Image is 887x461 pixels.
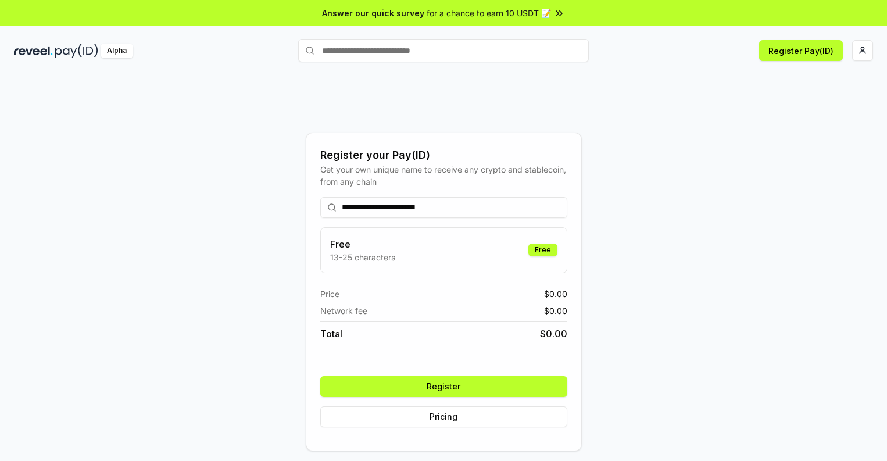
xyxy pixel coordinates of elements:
[320,305,367,317] span: Network fee
[528,244,557,256] div: Free
[759,40,843,61] button: Register Pay(ID)
[101,44,133,58] div: Alpha
[427,7,551,19] span: for a chance to earn 10 USDT 📝
[320,147,567,163] div: Register your Pay(ID)
[55,44,98,58] img: pay_id
[14,44,53,58] img: reveel_dark
[320,163,567,188] div: Get your own unique name to receive any crypto and stablecoin, from any chain
[330,251,395,263] p: 13-25 characters
[320,327,342,341] span: Total
[320,288,339,300] span: Price
[322,7,424,19] span: Answer our quick survey
[320,406,567,427] button: Pricing
[544,288,567,300] span: $ 0.00
[540,327,567,341] span: $ 0.00
[320,376,567,397] button: Register
[544,305,567,317] span: $ 0.00
[330,237,395,251] h3: Free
